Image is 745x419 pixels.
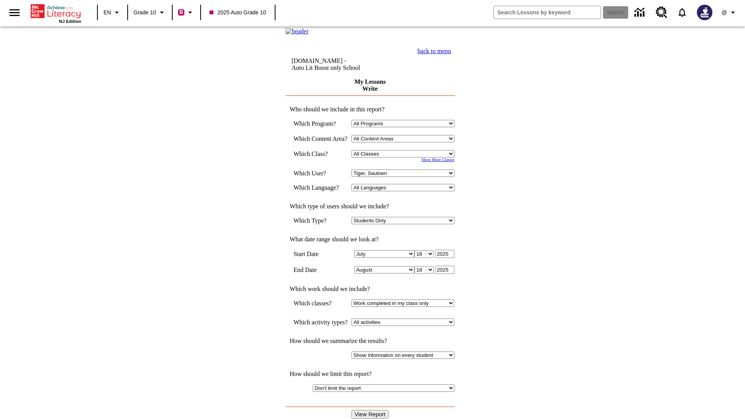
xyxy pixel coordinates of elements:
span: EN [104,9,111,17]
td: How should we summarize the results? [286,338,454,345]
a: Show More Classes [421,158,454,162]
img: Avatar [697,5,712,20]
input: search field [494,6,601,19]
span: B [179,7,183,17]
button: Boost Class color is violet red. Change class color [175,5,198,19]
td: Which type of users should we include? [286,203,454,210]
td: Which Type? [293,217,348,224]
input: View Report [352,410,389,419]
td: Which Program? [293,120,348,127]
td: Who should we include in this report? [286,106,454,113]
td: How should we limit this report? [286,371,454,377]
td: Which work should we include? [286,286,454,293]
a: My Lessons Write [354,78,385,92]
nobr: Auto Lit Boost only School [291,64,360,71]
div: Home [31,3,81,24]
td: What date range should we look at? [286,236,454,243]
span: @ [721,9,727,17]
td: End Date [293,266,348,274]
td: Which Language? [293,184,348,191]
a: Resource Center, Will open in new tab [651,2,672,23]
nobr: Which Content Area? [293,135,347,142]
button: Open side menu [3,1,26,24]
button: Grade: Grade 10, Select a grade [130,5,170,19]
button: Language: EN, Select a language [100,5,125,19]
td: Which classes? [293,300,348,307]
button: Select a new avatar [692,2,717,23]
span: 2025 Auto Grade 10 [210,9,266,17]
a: back to menu [418,48,451,54]
td: Which User? [293,170,348,177]
a: Data Center [630,2,651,23]
button: Profile/Settings [717,5,742,19]
img: header [286,28,308,35]
td: Which Class? [293,150,348,158]
span: NJ Edition [59,19,81,24]
span: Grade 10 [133,9,156,17]
td: [DOMAIN_NAME] - [291,57,390,71]
a: Notifications [672,2,692,23]
td: Start Date [293,250,348,258]
td: Which activity types? [293,319,348,326]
